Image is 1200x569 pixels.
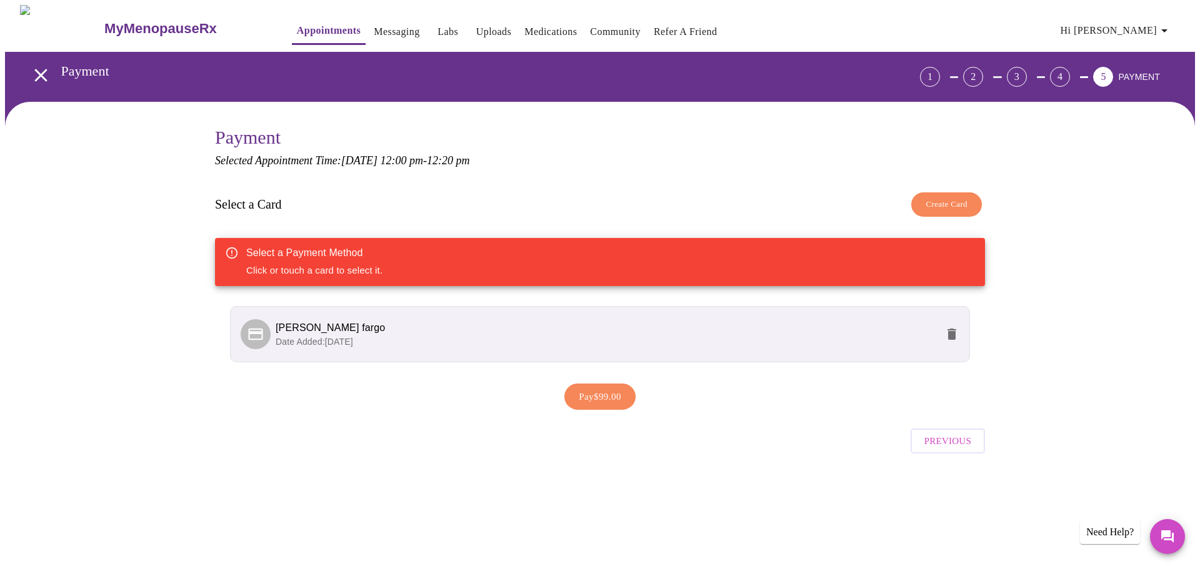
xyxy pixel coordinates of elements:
[911,428,985,453] button: Previous
[937,319,967,349] button: delete
[924,433,971,449] span: Previous
[104,21,217,37] h3: MyMenopauseRx
[654,23,717,41] a: Refer a Friend
[276,322,385,333] span: [PERSON_NAME] fargo
[1061,22,1172,39] span: Hi [PERSON_NAME]
[926,197,967,212] span: Create Card
[22,57,59,94] button: open drawer
[585,19,646,44] button: Community
[649,19,722,44] button: Refer a Friend
[1050,67,1070,87] div: 4
[215,154,469,167] em: Selected Appointment Time: [DATE] 12:00 pm - 12:20 pm
[1007,67,1027,87] div: 3
[246,242,382,282] div: Click or touch a card to select it.
[369,19,424,44] button: Messaging
[963,67,983,87] div: 2
[61,63,851,79] h3: Payment
[215,197,282,212] h3: Select a Card
[20,5,103,52] img: MyMenopauseRx Logo
[524,23,577,41] a: Medications
[1118,72,1160,82] span: PAYMENT
[103,7,267,51] a: MyMenopauseRx
[246,245,382,260] div: Select a Payment Method
[519,19,582,44] button: Medications
[920,67,940,87] div: 1
[579,388,621,405] span: Pay $99.00
[1056,18,1177,43] button: Hi [PERSON_NAME]
[1080,520,1140,544] div: Need Help?
[564,383,636,410] button: Pay$99.00
[215,127,985,148] h3: Payment
[297,22,361,39] a: Appointments
[292,18,366,45] button: Appointments
[911,192,982,217] button: Create Card
[374,23,419,41] a: Messaging
[428,19,468,44] button: Labs
[1093,67,1113,87] div: 5
[276,337,353,347] span: Date Added: [DATE]
[471,19,517,44] button: Uploads
[437,23,458,41] a: Labs
[1150,519,1185,554] button: Messages
[590,23,641,41] a: Community
[476,23,512,41] a: Uploads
